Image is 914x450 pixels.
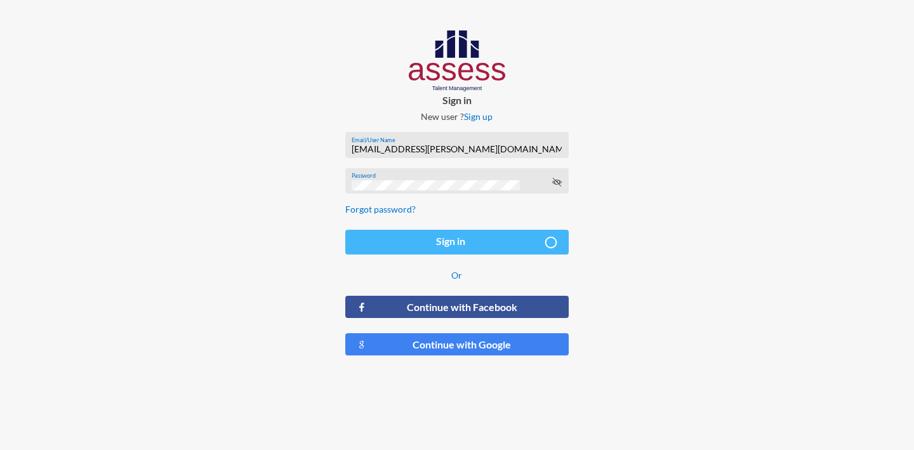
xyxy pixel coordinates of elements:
[345,296,569,318] button: Continue with Facebook
[345,270,569,281] p: Or
[464,111,493,122] a: Sign up
[345,230,569,255] button: Sign in
[335,94,579,106] p: Sign in
[335,111,579,122] p: New user ?
[345,333,569,355] button: Continue with Google
[409,30,506,91] img: AssessLogoo.svg
[352,144,562,154] input: Email/User Name
[345,204,416,215] a: Forgot password?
